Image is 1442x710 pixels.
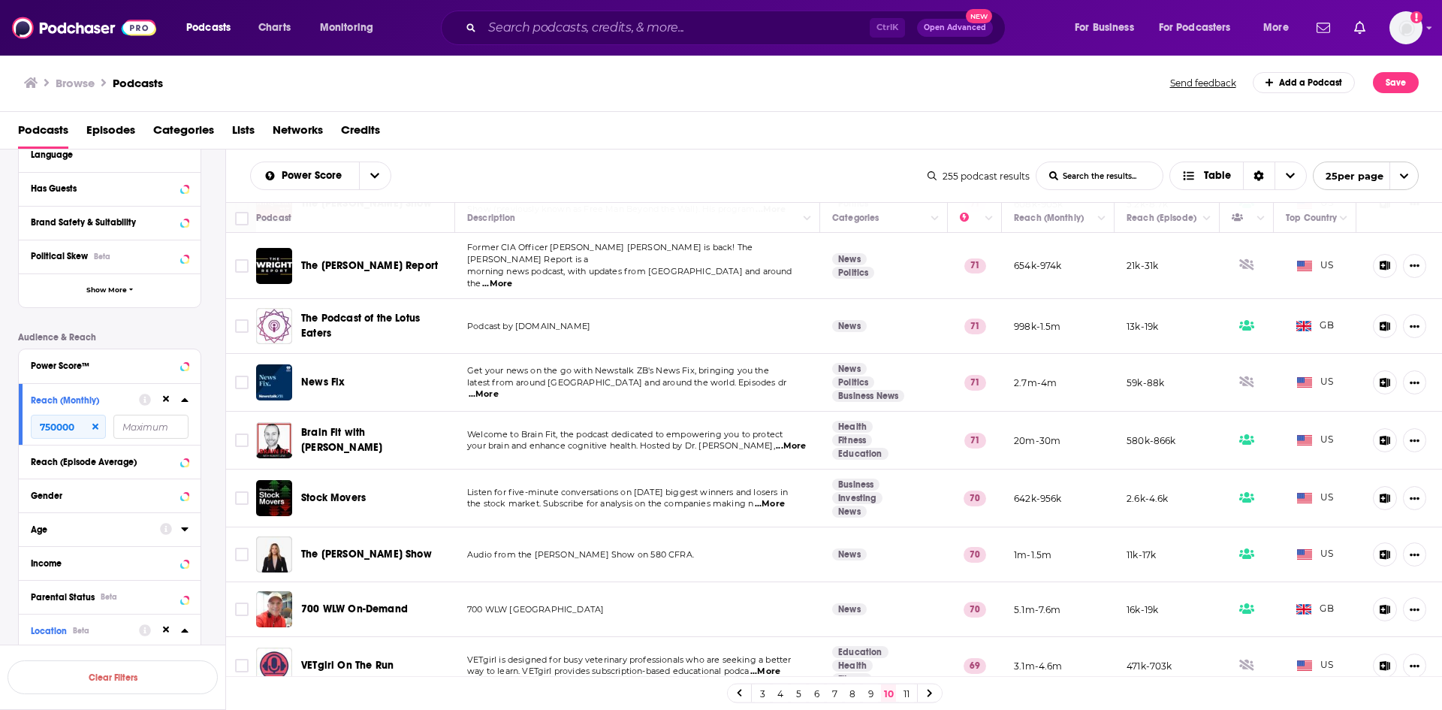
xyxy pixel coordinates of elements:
div: Age [31,524,150,535]
svg: Add a profile image [1410,11,1422,23]
button: Column Actions [1093,210,1111,228]
img: News Fix [256,364,292,400]
span: Listen for five-minute conversations on [DATE] biggest winners and losers in [467,487,788,497]
button: Reach (Episode Average) [31,452,189,470]
span: Show More [86,286,127,295]
div: Beta [101,592,117,602]
span: 700 WLW On-Demand [301,603,408,615]
span: New [966,9,993,23]
div: Power Score™ [31,361,176,371]
a: Stock Movers [301,491,366,506]
div: Reach (Monthly) [31,395,129,406]
a: News [832,506,867,518]
a: Brain Fit with [PERSON_NAME] [301,425,450,455]
a: Lists [232,118,255,149]
div: Has Guests [1232,209,1253,227]
a: News Fix [301,375,345,390]
span: 700 WLW [GEOGRAPHIC_DATA] [467,604,604,615]
button: Age [31,519,160,538]
a: 11 [899,684,914,702]
button: Column Actions [798,210,816,228]
a: 700 WLW On-Demand [256,591,292,627]
a: Politics [832,267,874,279]
button: Show More Button [1403,654,1426,678]
span: Former CIA Officer [PERSON_NAME] [PERSON_NAME] is back! The [PERSON_NAME] Report is a [467,242,753,264]
p: 2.7m-4m [1014,376,1057,389]
p: 21k-31k [1127,259,1158,272]
img: User Profile [1389,11,1422,44]
p: 998k-1.5m [1014,320,1061,333]
span: Logged in as evankrask [1389,11,1422,44]
div: Beta [73,626,89,636]
button: Show profile menu [1389,11,1422,44]
span: Podcasts [186,17,231,38]
a: The [PERSON_NAME] Report [301,258,438,273]
span: For Podcasters [1159,17,1231,38]
button: Column Actions [980,210,998,228]
button: Show More Button [1403,370,1426,394]
a: Charts [249,16,300,40]
p: 71 [964,433,986,448]
button: Show More Button [1403,314,1426,338]
span: Political Skew [31,251,88,261]
span: way to learn. VETgirl provides subscription-based educational podca [467,666,749,676]
button: Show More Button [1403,254,1426,278]
img: Stock Movers [256,480,292,516]
a: News [832,320,867,332]
p: 1m-1.5m [1014,548,1051,561]
span: Toggle select row [235,259,249,273]
a: Networks [273,118,323,149]
a: Podcasts [18,118,68,149]
button: Show More Button [1403,486,1426,510]
span: Toggle select row [235,319,249,333]
button: Show More Button [1403,597,1426,621]
a: The [PERSON_NAME] Show [301,547,432,562]
span: US [1297,491,1334,506]
a: Education [832,646,888,658]
button: open menu [1064,16,1153,40]
a: Podcasts [113,76,163,90]
button: open menu [1313,162,1419,190]
button: open menu [1253,16,1308,40]
span: GB [1296,319,1334,334]
button: Power Score™ [31,355,189,374]
span: your brain and enhance cognitive health. Hosted by Dr. [PERSON_NAME], [467,440,775,451]
span: Charts [258,17,291,38]
p: 5.1m-7.6m [1014,603,1061,616]
span: Table [1204,171,1231,181]
button: Save [1373,72,1419,93]
span: ...More [482,278,512,290]
div: 255 podcast results [928,171,1030,182]
a: Brain Fit with Robert Love [256,422,292,458]
span: ...More [469,388,499,400]
div: Language [31,150,179,160]
a: Episodes [86,118,135,149]
button: Choose View [1169,162,1307,190]
a: Health [832,421,873,433]
span: Credits [341,118,380,149]
a: Investing [832,492,882,504]
span: Parental Status [31,592,95,603]
img: VETgirl On The Run [256,648,292,684]
span: Get your news on the go with Newstalk ZB's News Fix, bringing you the [467,365,769,376]
div: Brand Safety & Suitability [31,217,176,228]
p: 13k-19k [1127,320,1158,333]
span: US [1297,658,1334,673]
div: Has Guests [31,183,176,194]
a: 8 [845,684,860,702]
a: Show notifications dropdown [1348,15,1371,41]
button: Open AdvancedNew [917,19,993,37]
p: 11k-17k [1127,548,1156,561]
input: Minimum [31,415,106,439]
a: The Podcast of the Lotus Eaters [301,311,450,341]
span: Podcast by [DOMAIN_NAME] [467,321,590,331]
a: The Podcast of the Lotus Eaters [256,308,292,344]
span: More [1263,17,1289,38]
button: Clear Filters [8,660,218,694]
span: Brain Fit with [PERSON_NAME] [301,426,382,454]
p: 70 [964,547,986,562]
